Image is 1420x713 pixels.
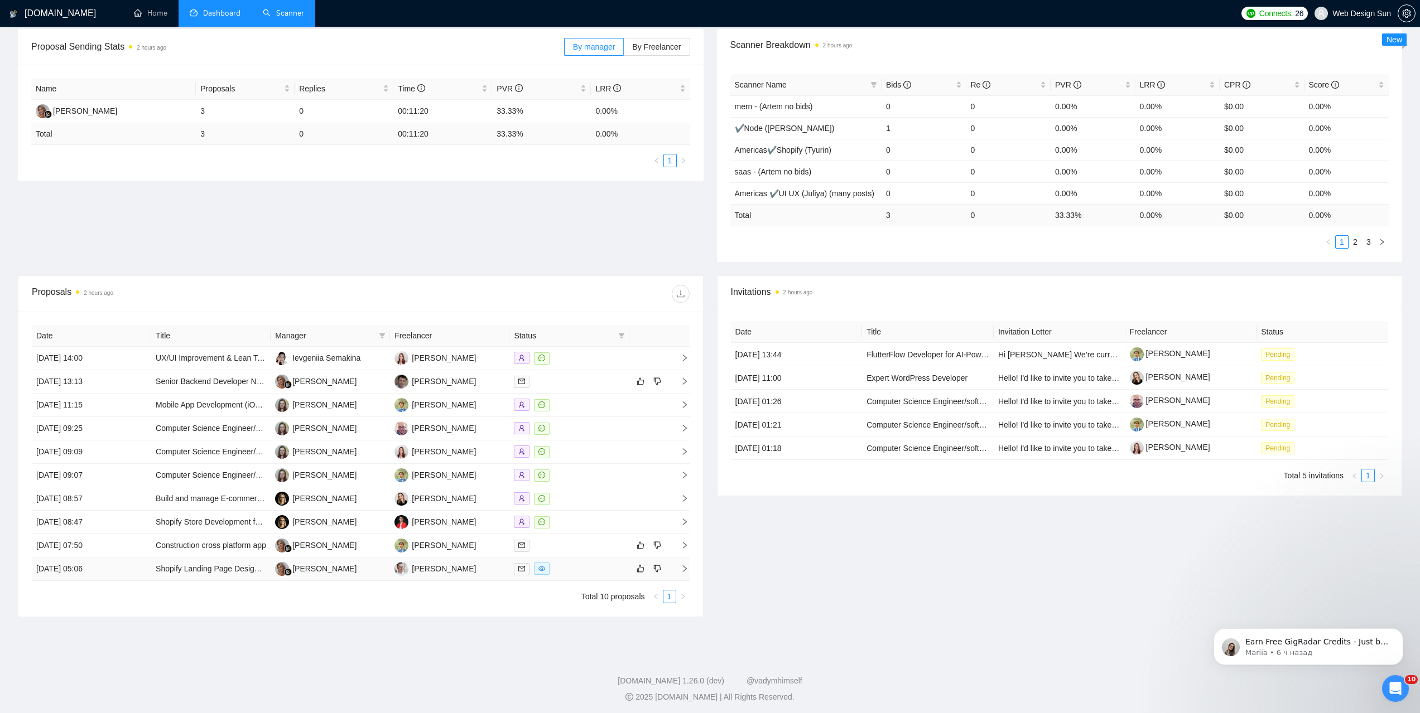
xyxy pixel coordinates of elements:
span: mail [518,542,525,549]
a: Americas ✔UI UX (Juliya) (many posts) [735,189,874,198]
span: left [653,593,660,600]
a: Pending [1261,420,1299,429]
a: setting [1398,9,1416,18]
span: dashboard [190,9,198,17]
div: [PERSON_NAME] [292,516,357,528]
td: Expert WordPress Developer [862,366,994,390]
div: [PERSON_NAME] [412,562,476,575]
a: NR[PERSON_NAME] [275,493,357,502]
div: [PERSON_NAME] [292,492,357,505]
div: [PERSON_NAME] [412,492,476,505]
td: 0 [966,161,1051,182]
span: like [637,564,644,573]
td: 0.00% [1305,182,1389,204]
td: $ 0.00 [1220,204,1305,226]
a: 1 [1362,469,1374,482]
span: info-circle [1074,81,1081,89]
span: left [653,157,660,164]
img: OB [275,445,289,459]
th: Invitation Letter [994,321,1125,343]
li: Previous Page [1322,235,1335,249]
li: 1 [663,154,677,167]
div: Proposals [32,285,360,303]
a: 1 [1336,236,1348,248]
p: Message from Mariia, sent 6 ч назад [49,43,192,53]
img: IT [394,539,408,552]
span: user [1317,9,1325,17]
span: right [672,354,689,362]
a: Americas✔Shopify (Tyurin) [735,145,831,154]
div: [PERSON_NAME] [53,105,117,117]
span: right [680,593,686,600]
td: 0 [966,204,1051,226]
td: 3 [196,100,295,123]
span: Invitations [731,285,1389,299]
th: Freelancer [1125,321,1257,343]
button: setting [1398,4,1416,22]
div: [PERSON_NAME] [292,562,357,575]
span: Dashboard [203,8,240,18]
td: 0.00% [1135,117,1220,139]
span: right [672,401,689,409]
td: 0.00% [1051,95,1135,117]
span: filter [377,327,388,344]
td: Senior Backend Developer Needed for TypeScript/Supabase Project [151,370,271,394]
span: Pending [1261,372,1294,384]
img: gigradar-bm.png [284,381,292,389]
td: [DATE] 14:00 [32,347,151,370]
span: message [538,355,545,361]
span: By Freelancer [632,42,681,51]
td: 0 [966,117,1051,139]
th: Freelancer [390,325,509,347]
img: JP [394,445,408,459]
div: [PERSON_NAME] [412,516,476,528]
th: Date [32,325,151,347]
td: $0.00 [1220,95,1305,117]
td: 0.00% [1305,139,1389,161]
td: 00:11:20 [393,123,492,145]
a: IT[PERSON_NAME] [394,470,476,479]
span: left [1325,239,1332,245]
a: Pending [1261,350,1299,358]
iframe: To enrich screen reader interactions, please activate Accessibility in Grammarly extension settings [1197,605,1420,683]
a: Computer Science Engineer/software engineer to build a graphical user interface [156,424,435,433]
span: Pending [1261,419,1294,431]
img: AT [394,515,408,529]
span: Replies [299,83,381,95]
td: Computer Science Engineer/software engineer to build a graphical user interface [862,390,994,413]
img: MC [275,562,289,576]
li: 3 [1362,235,1375,249]
span: Score [1309,80,1339,89]
td: Total [730,204,882,226]
td: 0.00% [1135,182,1220,204]
span: LRR [595,84,621,93]
td: 0.00 % [1135,204,1220,226]
li: Previous Page [650,154,663,167]
div: [PERSON_NAME] [292,399,357,411]
span: Time [398,84,425,93]
span: filter [870,81,877,88]
button: like [634,562,647,575]
span: filter [868,76,879,93]
td: $0.00 [1220,117,1305,139]
div: [PERSON_NAME] [412,422,476,434]
th: Status [1257,321,1388,343]
span: dislike [653,564,661,573]
span: info-circle [613,84,621,92]
img: OB [275,421,289,435]
a: Computer Science Engineer/software engineer to build a graphical user interface [156,471,435,479]
span: Bids [886,80,911,89]
td: 0.00% [1051,139,1135,161]
span: 26 [1295,7,1303,20]
span: New [1387,35,1402,44]
a: Computer Science Engineer/software engineer to build a graphical user interface [867,444,1145,453]
span: Manager [275,329,374,342]
img: logo [9,5,17,23]
td: [DATE] 13:13 [32,370,151,394]
td: 0.00 % [1305,204,1389,226]
img: MC [275,375,289,389]
span: CPR [1224,80,1250,89]
li: 1 [1335,235,1349,249]
a: AT[PERSON_NAME] [394,517,476,526]
td: $0.00 [1220,182,1305,204]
